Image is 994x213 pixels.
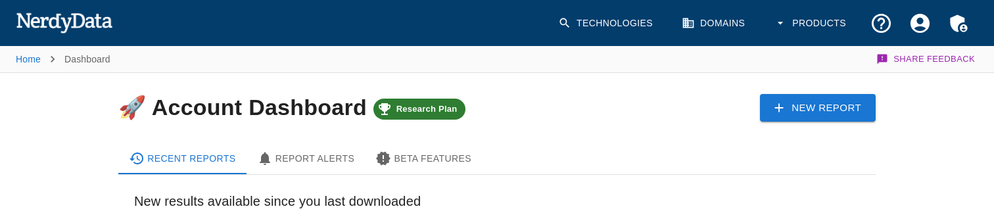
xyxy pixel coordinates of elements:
[64,53,110,66] p: Dashboard
[118,95,465,120] h4: 🚀 Account Dashboard
[939,4,978,43] button: Admin Menu
[550,4,663,43] a: Technologies
[375,151,471,166] div: Beta Features
[129,151,236,166] div: Recent Reports
[16,9,112,35] img: NerdyData.com
[674,4,755,43] a: Domains
[862,4,901,43] button: Support and Documentation
[373,95,465,120] a: Research Plan
[16,46,110,72] nav: breadcrumb
[901,4,939,43] button: Account Settings
[16,54,41,64] a: Home
[257,151,355,166] div: Report Alerts
[134,191,860,212] h6: New results available since you last downloaded
[874,46,978,72] button: Share Feedback
[760,94,876,122] a: New Report
[389,104,465,114] span: Research Plan
[766,4,857,43] button: Products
